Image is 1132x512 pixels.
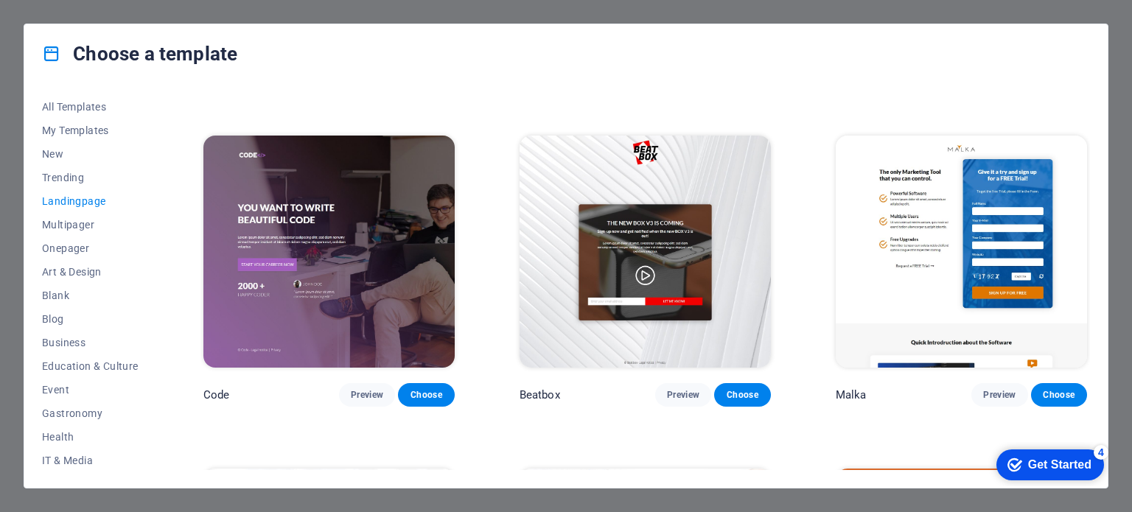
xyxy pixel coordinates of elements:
span: IT & Media [42,455,139,466]
span: Education & Culture [42,360,139,372]
span: Choose [726,389,758,401]
button: Choose [714,383,770,407]
span: Gastronomy [42,407,139,419]
span: Business [42,337,139,348]
span: Trending [42,172,139,183]
div: Get Started 4 items remaining, 20% complete [12,7,119,38]
span: Preview [983,389,1016,401]
span: Health [42,431,139,443]
p: Malka [836,387,867,402]
span: Event [42,384,139,396]
span: Onepager [42,242,139,254]
span: Multipager [42,219,139,231]
button: Blog [42,307,139,331]
img: Malka [836,136,1087,367]
span: Preview [351,389,383,401]
span: Choose [410,389,442,401]
button: New [42,142,139,166]
button: Event [42,378,139,401]
span: Landingpage [42,195,139,207]
img: Beatbox [520,136,771,367]
div: Get Started [43,16,107,29]
button: Choose [398,383,454,407]
button: Choose [1031,383,1087,407]
p: Code [203,387,230,402]
span: Preview [667,389,699,401]
img: Code [203,136,455,367]
button: Preview [971,383,1027,407]
button: Trending [42,166,139,189]
button: Multipager [42,213,139,236]
span: Blog [42,313,139,325]
button: Art & Design [42,260,139,284]
button: Business [42,331,139,354]
button: Blank [42,284,139,307]
button: IT & Media [42,449,139,472]
button: Preview [339,383,395,407]
button: Preview [655,383,711,407]
span: Blank [42,290,139,301]
button: Education & Culture [42,354,139,378]
span: My Templates [42,125,139,136]
h4: Choose a template [42,42,237,66]
span: Art & Design [42,266,139,278]
button: Landingpage [42,189,139,213]
button: Health [42,425,139,449]
button: Gastronomy [42,401,139,425]
span: All Templates [42,101,139,113]
button: All Templates [42,95,139,119]
span: Choose [1043,389,1075,401]
button: My Templates [42,119,139,142]
p: Beatbox [520,387,560,402]
span: New [42,148,139,160]
button: Onepager [42,236,139,260]
div: 4 [109,3,124,18]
